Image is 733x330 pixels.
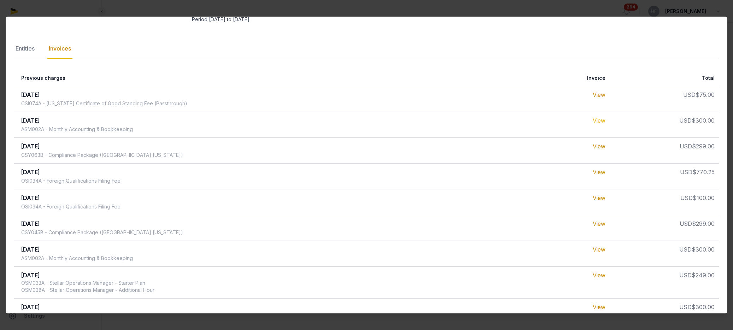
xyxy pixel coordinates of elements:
[692,117,715,124] span: $300.00
[14,70,475,86] th: Previous charges
[21,203,121,210] div: OSI034A - Foreign Qualifications Filing Fee
[475,70,610,86] th: Invoice
[21,126,133,133] div: ASM002A - Monthly Accounting & Bookkeeping
[692,143,715,150] span: $299.00
[14,39,719,59] nav: Tabs
[593,91,605,98] a: View
[21,117,40,124] span: [DATE]
[679,246,692,253] span: USD
[692,169,715,176] span: $770.25
[692,304,715,311] span: $300.00
[679,117,692,124] span: USD
[679,272,692,279] span: USD
[610,70,719,86] th: Total
[21,272,40,279] span: [DATE]
[21,220,40,227] span: [DATE]
[680,194,693,201] span: USD
[593,304,605,311] a: View
[679,304,692,311] span: USD
[693,194,715,201] span: $100.00
[21,246,40,253] span: [DATE]
[47,39,72,59] div: Invoices
[593,169,605,176] a: View
[683,91,696,98] span: USD
[680,220,692,227] span: USD
[593,143,605,150] a: View
[14,39,36,59] div: Entities
[21,229,183,236] div: CSY045B - Compliance Package ([GEOGRAPHIC_DATA] [US_STATE])
[696,91,715,98] span: $75.00
[21,279,154,294] div: OSM033A - Stellar Operations Manager - Starter Plan OSM038A - Stellar Operations Manager - Additi...
[593,220,605,227] a: View
[680,143,692,150] span: USD
[680,169,692,176] span: USD
[593,194,605,201] a: View
[21,100,187,107] div: CSI074A - [US_STATE] Certificate of Good Standing Fee (Passthrough)
[593,272,605,279] a: View
[21,91,40,98] span: [DATE]
[21,194,40,201] span: [DATE]
[593,246,605,253] a: View
[593,117,605,124] a: View
[21,312,133,319] div: ASM002A - Monthly Accounting & Bookkeeping
[692,220,715,227] span: $299.00
[21,143,40,150] span: [DATE]
[21,152,183,159] div: CSY063B - Compliance Package ([GEOGRAPHIC_DATA] [US_STATE])
[21,169,40,176] span: [DATE]
[692,246,715,253] span: $300.00
[21,177,121,184] div: OSI034A - Foreign Qualifications Filing Fee
[21,255,133,262] div: ASM002A - Monthly Accounting & Bookkeeping
[21,304,40,311] span: [DATE]
[192,16,719,23] div: Period [DATE] to [DATE]
[692,272,715,279] span: $249.00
